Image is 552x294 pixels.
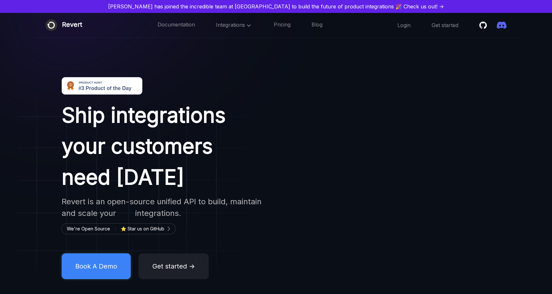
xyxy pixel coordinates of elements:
[62,253,131,279] button: Book A Demo
[62,19,82,31] div: Revert
[216,22,253,28] span: Integrations
[62,100,264,193] h1: Ship integrations your customers need [DATE]
[312,21,322,29] a: Blog
[3,3,549,10] a: [PERSON_NAME] has joined the incredible team at [GEOGRAPHIC_DATA] to build the future of product ...
[397,22,411,29] a: Login
[432,22,458,29] a: Get started
[138,253,209,279] button: Get started →
[121,225,169,233] a: ⭐ Star us on GitHub
[62,77,142,95] img: Revert - Open-source unified API to build product integrations | Product Hunt
[18,97,250,268] img: image
[274,21,291,29] a: Pricing
[62,196,264,219] h2: Revert is an open-source unified API to build, maintain and scale your integrations.
[158,21,195,29] a: Documentation
[46,19,57,31] img: Revert logo
[479,20,489,30] a: Star revertinc/revert on Github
